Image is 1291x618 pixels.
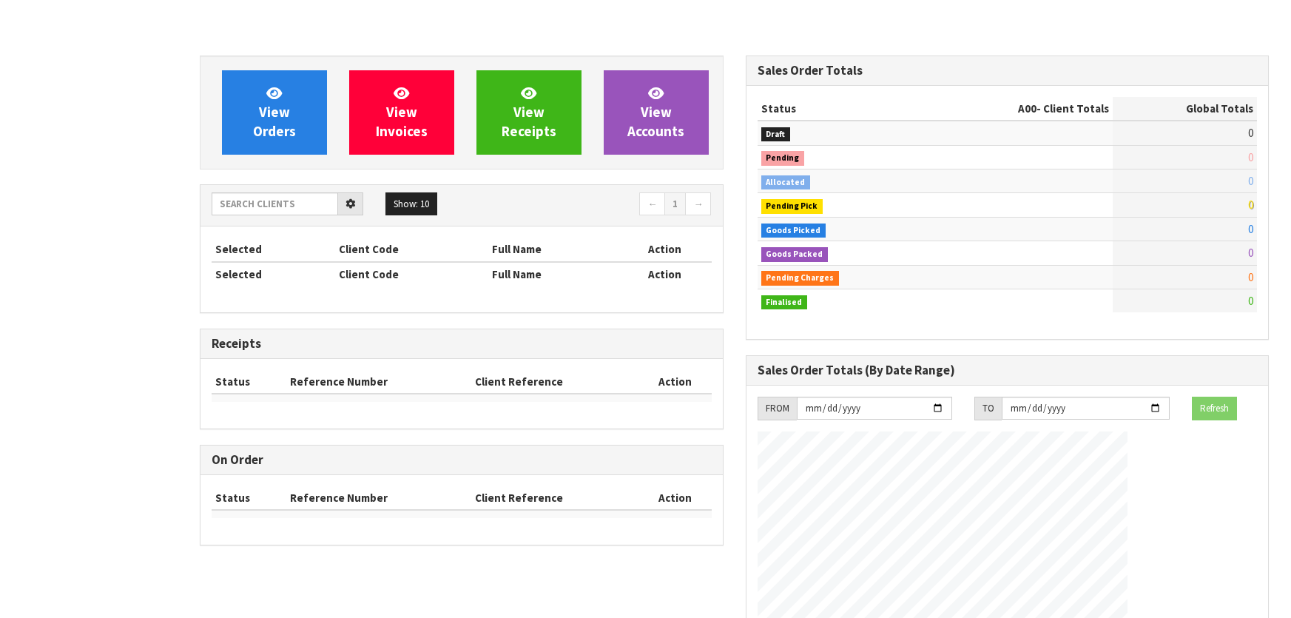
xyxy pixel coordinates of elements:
h3: Sales Order Totals [758,64,1258,78]
nav: Page navigation [473,192,712,218]
th: Status [212,486,286,510]
th: Selected [212,262,335,286]
span: 0 [1248,174,1253,188]
span: 0 [1248,270,1253,284]
h3: Sales Order Totals (By Date Range) [758,363,1258,377]
th: Action [618,262,712,286]
th: Client Code [335,238,489,261]
span: A00 [1018,101,1036,115]
span: 0 [1248,246,1253,260]
button: Show: 10 [385,192,437,216]
a: ViewAccounts [604,70,709,155]
span: 0 [1248,150,1253,164]
a: ViewInvoices [349,70,454,155]
span: View Invoices [376,84,428,140]
span: 0 [1248,126,1253,140]
h3: On Order [212,453,712,467]
th: Global Totals [1113,97,1257,121]
th: Client Code [335,262,489,286]
span: View Accounts [627,84,684,140]
th: Reference Number [286,486,471,510]
th: Full Name [488,262,618,286]
th: Client Reference [471,370,640,394]
span: Allocated [761,175,811,190]
a: ViewOrders [222,70,327,155]
button: Refresh [1192,397,1237,420]
div: FROM [758,397,797,420]
th: Reference Number [286,370,471,394]
span: Pending [761,151,805,166]
a: ViewReceipts [476,70,582,155]
th: Status [212,370,286,394]
span: Pending Charges [761,271,840,286]
th: Action [618,238,712,261]
input: Search clients [212,192,338,215]
div: TO [974,397,1002,420]
span: Finalised [761,295,808,310]
th: Client Reference [471,486,640,510]
span: Draft [761,127,791,142]
a: → [685,192,711,216]
th: Selected [212,238,335,261]
span: Goods Packed [761,247,829,262]
span: Pending Pick [761,199,823,214]
th: Action [639,486,711,510]
span: View Orders [253,84,296,140]
span: Goods Picked [761,224,826,238]
th: - Client Totals [923,97,1113,121]
th: Full Name [488,238,618,261]
th: Status [758,97,923,121]
h3: Receipts [212,337,712,351]
th: Action [639,370,711,394]
span: View Receipts [502,84,556,140]
a: 1 [664,192,686,216]
span: 0 [1248,198,1253,212]
span: 0 [1248,294,1253,308]
span: 0 [1248,222,1253,236]
a: ← [639,192,665,216]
